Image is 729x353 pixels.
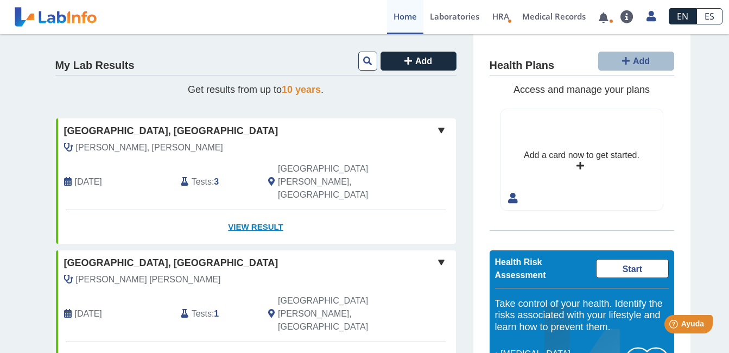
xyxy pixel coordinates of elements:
span: HRA [492,11,509,22]
div: Add a card now to get started. [524,149,639,162]
span: Tests [192,175,212,188]
span: Health Risk Assessment [495,257,546,280]
h4: My Lab Results [55,59,135,72]
span: Start [623,264,642,274]
h4: Health Plans [490,59,554,72]
a: Start [596,259,668,278]
a: View Result [56,210,456,244]
span: 10 years [282,84,321,95]
button: Add [598,52,674,71]
span: [GEOGRAPHIC_DATA], [GEOGRAPHIC_DATA] [64,256,278,270]
span: Get results from up to . [188,84,324,95]
div: : [173,294,260,333]
span: 2025-09-05 [75,175,102,188]
div: : [173,162,260,201]
span: Access and manage your plans [514,84,650,95]
span: Add [633,56,650,66]
button: Add [381,52,457,71]
a: EN [669,8,696,24]
b: 1 [214,309,219,318]
h5: Take control of your health. Identify the risks associated with your lifestyle and learn how to p... [495,298,669,333]
span: 2023-02-25 [75,307,102,320]
span: [GEOGRAPHIC_DATA], [GEOGRAPHIC_DATA] [64,124,278,138]
a: ES [696,8,722,24]
span: Tests [192,307,212,320]
span: San Juan, PR [278,162,398,201]
span: Add [415,56,432,66]
b: 3 [214,177,219,186]
span: Rivera Colon, Luis [76,273,221,286]
span: San Juan, PR [278,294,398,333]
span: Padilla Ortiz, Jose [76,141,223,154]
iframe: Help widget launcher [632,311,717,341]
